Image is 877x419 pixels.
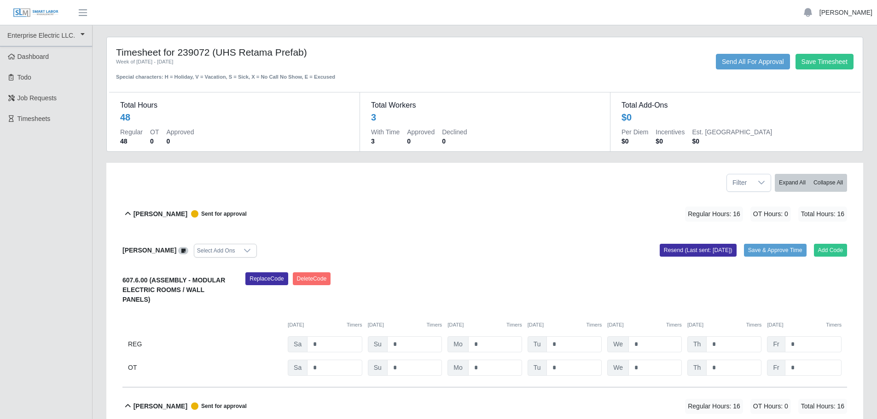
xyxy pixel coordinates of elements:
[150,127,159,137] dt: OT
[128,336,282,352] div: REG
[814,244,848,257] button: Add Code
[692,127,772,137] dt: Est. [GEOGRAPHIC_DATA]
[288,360,308,376] span: Sa
[656,127,685,137] dt: Incentives
[17,115,51,122] span: Timesheets
[727,174,752,191] span: Filter
[120,111,130,124] div: 48
[826,321,842,329] button: Timers
[798,399,847,414] span: Total Hours: 16
[750,399,791,414] span: OT Hours: 0
[122,247,176,254] b: [PERSON_NAME]
[178,247,188,254] a: View/Edit Notes
[13,8,59,18] img: SLM Logo
[767,336,785,352] span: Fr
[293,272,331,285] button: DeleteCode
[116,66,415,81] div: Special characters: H = Holiday, V = Vacation, S = Sick, X = No Call No Show, E = Excused
[528,360,547,376] span: Tu
[621,127,648,137] dt: Per Diem
[666,321,682,329] button: Timers
[607,321,682,329] div: [DATE]
[687,336,707,352] span: Th
[442,137,467,146] dd: 0
[122,195,847,233] button: [PERSON_NAME] Sent for approval Regular Hours: 16 OT Hours: 0 Total Hours: 16
[166,137,194,146] dd: 0
[607,336,629,352] span: We
[407,127,435,137] dt: Approved
[371,127,400,137] dt: With Time
[187,402,247,410] span: Sent for approval
[426,321,442,329] button: Timers
[447,336,468,352] span: Mo
[120,127,143,137] dt: Regular
[685,399,743,414] span: Regular Hours: 16
[120,137,143,146] dd: 48
[120,100,348,111] dt: Total Hours
[587,321,602,329] button: Timers
[187,210,247,218] span: Sent for approval
[621,100,849,111] dt: Total Add-Ons
[128,360,282,376] div: OT
[116,58,415,66] div: Week of [DATE] - [DATE]
[750,207,791,222] span: OT Hours: 0
[288,321,362,329] div: [DATE]
[371,137,400,146] dd: 3
[798,207,847,222] span: Total Hours: 16
[407,137,435,146] dd: 0
[368,336,388,352] span: Su
[17,94,57,102] span: Job Requests
[134,402,187,411] b: [PERSON_NAME]
[716,54,790,69] button: Send All For Approval
[194,244,238,257] div: Select Add Ons
[775,174,810,192] button: Expand All
[371,111,376,124] div: 3
[621,137,648,146] dd: $0
[245,272,288,285] button: ReplaceCode
[656,137,685,146] dd: $0
[687,321,762,329] div: [DATE]
[528,336,547,352] span: Tu
[809,174,847,192] button: Collapse All
[166,127,194,137] dt: Approved
[746,321,762,329] button: Timers
[368,321,442,329] div: [DATE]
[506,321,522,329] button: Timers
[347,321,362,329] button: Timers
[621,111,632,124] div: $0
[447,321,522,329] div: [DATE]
[150,137,159,146] dd: 0
[692,137,772,146] dd: $0
[767,360,785,376] span: Fr
[744,244,807,257] button: Save & Approve Time
[371,100,599,111] dt: Total Workers
[368,360,388,376] span: Su
[819,8,872,17] a: [PERSON_NAME]
[607,360,629,376] span: We
[447,360,468,376] span: Mo
[528,321,602,329] div: [DATE]
[442,127,467,137] dt: Declined
[122,276,225,303] b: 607.6.00 (ASSEMBLY - MODULAR ELECTRIC ROOMS / WALL PANELS)
[687,360,707,376] span: Th
[116,46,415,58] h4: Timesheet for 239072 (UHS Retama Prefab)
[685,207,743,222] span: Regular Hours: 16
[775,174,847,192] div: bulk actions
[796,54,854,69] button: Save Timesheet
[288,336,308,352] span: Sa
[767,321,842,329] div: [DATE]
[17,74,31,81] span: Todo
[134,209,187,219] b: [PERSON_NAME]
[660,244,737,257] button: Resend (Last sent: [DATE])
[17,53,49,60] span: Dashboard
